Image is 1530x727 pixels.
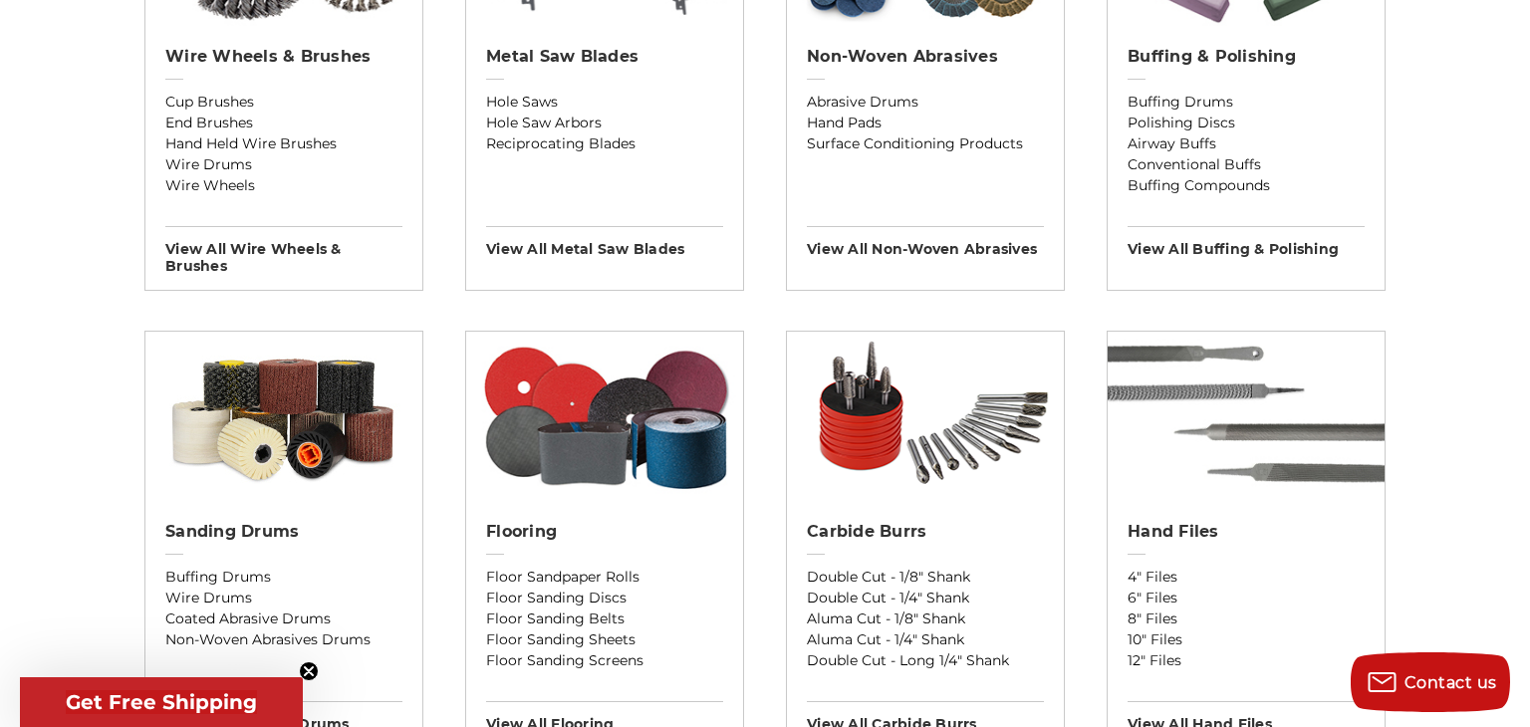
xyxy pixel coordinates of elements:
h2: Wire Wheels & Brushes [165,47,402,67]
a: Wire Drums [165,154,402,175]
a: Non-Woven Abrasives Drums [165,629,402,650]
a: Hand Pads [807,113,1044,133]
a: End Brushes [165,113,402,133]
a: Aluma Cut - 1/8" Shank [807,608,1044,629]
a: Hole Saw Arbors [486,113,723,133]
a: Floor Sanding Discs [486,588,723,608]
img: Carbide Burrs [787,332,1064,501]
img: Flooring [466,332,743,501]
h2: Hand Files [1128,522,1365,542]
h3: View All buffing & polishing [1128,226,1365,258]
a: 8" Files [1128,608,1365,629]
a: Floor Sanding Screens [486,650,723,671]
a: 6" Files [1128,588,1365,608]
a: Buffing Drums [1128,92,1365,113]
a: 12" Files [1128,650,1365,671]
a: Surface Conditioning Products [807,133,1044,154]
a: Buffing Drums [165,567,402,588]
a: Hole Saws [486,92,723,113]
a: 4" Files [1128,567,1365,588]
h2: Carbide Burrs [807,522,1044,542]
a: Polishing Discs [1128,113,1365,133]
h2: Sanding Drums [165,522,402,542]
a: Coated Abrasive Drums [165,608,402,629]
a: Reciprocating Blades [486,133,723,154]
a: Double Cut - Long 1/4" Shank [807,650,1044,671]
h2: Flooring [486,522,723,542]
h2: Non-woven Abrasives [807,47,1044,67]
h3: View All non-woven abrasives [807,226,1044,258]
a: Abrasive Drums [807,92,1044,113]
a: Floor Sanding Sheets [486,629,723,650]
button: Contact us [1351,652,1510,712]
a: Double Cut - 1/4" Shank [807,588,1044,608]
h3: View All metal saw blades [486,226,723,258]
button: Close teaser [299,661,319,681]
a: Hand Held Wire Brushes [165,133,402,154]
a: Conventional Buffs [1128,154,1365,175]
a: Double Cut - 1/8" Shank [807,567,1044,588]
a: Wire Wheels [165,175,402,196]
a: 10" Files [1128,629,1365,650]
h2: Metal Saw Blades [486,47,723,67]
a: Floor Sandpaper Rolls [486,567,723,588]
a: Aluma Cut - 1/4" Shank [807,629,1044,650]
h2: Buffing & Polishing [1128,47,1365,67]
img: Hand Files [1108,332,1385,501]
a: Floor Sanding Belts [486,608,723,629]
img: Sanding Drums [145,332,422,501]
a: Wire Drums [165,588,402,608]
div: Get Free ShippingClose teaser [20,677,303,727]
a: Cup Brushes [165,92,402,113]
h3: View All wire wheels & brushes [165,226,402,275]
a: Airway Buffs [1128,133,1365,154]
span: Get Free Shipping [66,690,257,714]
span: Contact us [1404,673,1497,692]
a: Buffing Compounds [1128,175,1365,196]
